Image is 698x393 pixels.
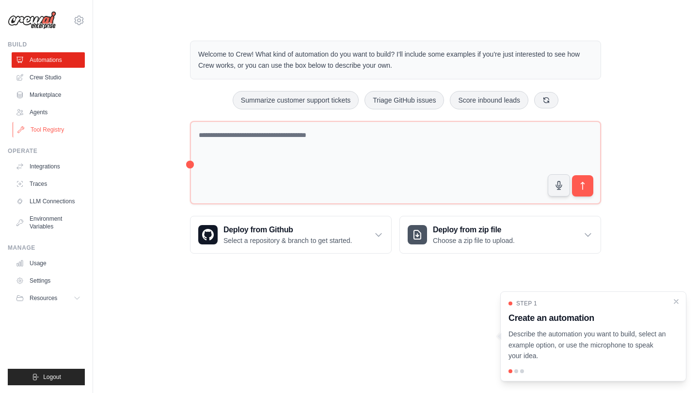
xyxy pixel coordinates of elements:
[433,224,515,236] h3: Deploy from zip file
[223,236,352,245] p: Select a repository & branch to get started.
[13,122,86,137] a: Tool Registry
[508,311,666,325] h3: Create an automation
[433,236,515,245] p: Choose a zip file to upload.
[12,52,85,68] a: Automations
[12,159,85,174] a: Integrations
[672,298,680,305] button: Close walkthrough
[8,244,85,252] div: Manage
[12,256,85,271] a: Usage
[43,373,61,381] span: Logout
[12,176,85,192] a: Traces
[508,329,666,362] p: Describe the automation you want to build, select an example option, or use the microphone to spe...
[12,70,85,85] a: Crew Studio
[12,87,85,103] a: Marketplace
[12,211,85,234] a: Environment Variables
[450,91,528,109] button: Score inbound leads
[8,369,85,385] button: Logout
[12,290,85,306] button: Resources
[8,11,56,30] img: Logo
[650,347,698,393] iframe: Chat Widget
[30,294,57,302] span: Resources
[12,273,85,288] a: Settings
[12,194,85,209] a: LLM Connections
[12,105,85,120] a: Agents
[233,91,359,109] button: Summarize customer support tickets
[198,49,593,71] p: Welcome to Crew! What kind of automation do you want to build? I'll include some examples if you'...
[365,91,444,109] button: Triage GitHub issues
[8,147,85,155] div: Operate
[516,300,537,307] span: Step 1
[223,224,352,236] h3: Deploy from Github
[8,41,85,48] div: Build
